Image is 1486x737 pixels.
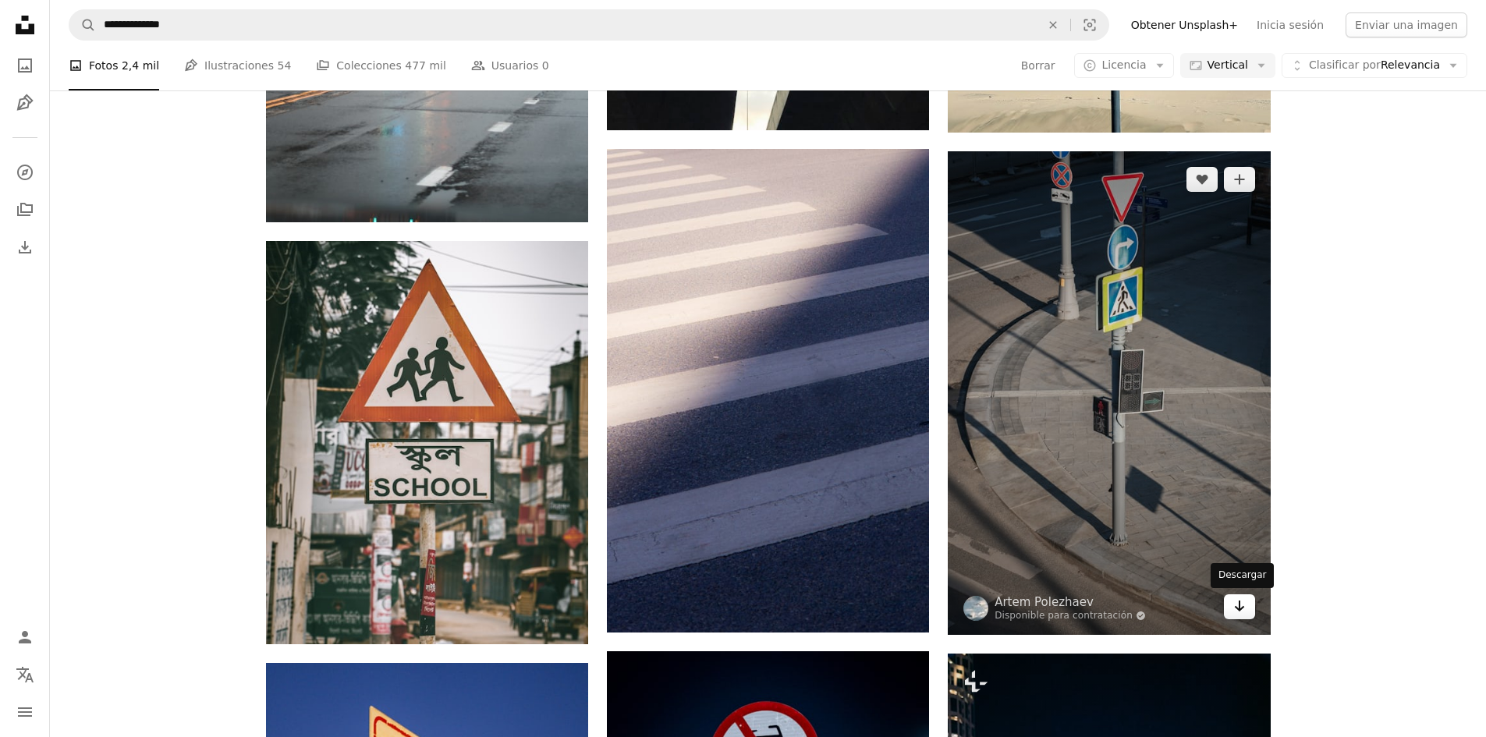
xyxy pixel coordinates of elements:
a: Las señales de tráfico y las señales se alinean en una calle. [948,385,1270,399]
button: Menú [9,696,41,728]
form: Encuentra imágenes en todo el sitio [69,9,1109,41]
a: Artem Polezhaev [995,594,1146,610]
a: Iniciar sesión / Registrarse [9,622,41,653]
a: Disponible para contratación [995,610,1146,622]
button: Buscar en Unsplash [69,10,96,40]
img: Ve al perfil de Artem Polezhaev [963,596,988,621]
a: Inicio — Unsplash [9,9,41,44]
button: Vertical [1180,53,1275,78]
button: Enviar una imagen [1346,12,1467,37]
button: Idioma [9,659,41,690]
div: Descargar [1211,563,1274,588]
a: Historial de descargas [9,232,41,263]
span: Vertical [1208,58,1248,73]
span: 477 mil [405,57,446,74]
span: 54 [277,57,291,74]
button: Me gusta [1186,167,1218,192]
a: Explorar [9,157,41,188]
img: Un hombre montando una patineta a través de una calle [607,149,929,632]
a: Fotos [9,50,41,81]
a: Ilustraciones 54 [184,41,291,90]
a: Colecciones [9,194,41,225]
button: Borrar [1020,53,1056,78]
a: Colecciones 477 mil [316,41,446,90]
a: Letrero blanco y negro de prohibido fumar [266,435,588,449]
span: Clasificar por [1309,58,1381,71]
span: Relevancia [1309,58,1440,73]
span: Licencia [1101,58,1146,71]
a: Ilustraciones [9,87,41,119]
a: Obtener Unsplash+ [1122,12,1247,37]
a: Inicia sesión [1247,12,1333,37]
a: Un hombre montando una patineta a través de una calle [607,383,929,397]
span: 0 [542,57,549,74]
a: Descargar [1224,594,1255,619]
button: Clasificar porRelevancia [1282,53,1467,78]
button: Borrar [1036,10,1070,40]
img: Las señales de tráfico y las señales se alinean en una calle. [948,151,1270,635]
img: Letrero blanco y negro de prohibido fumar [266,241,588,644]
a: Usuarios 0 [471,41,549,90]
button: Búsqueda visual [1071,10,1108,40]
button: Licencia [1074,53,1173,78]
button: Añade a la colección [1224,167,1255,192]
